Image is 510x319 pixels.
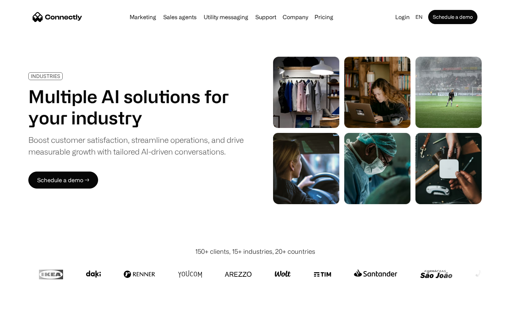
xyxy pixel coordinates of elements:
a: Utility messaging [201,14,251,20]
ul: Language list [14,307,42,317]
a: Pricing [312,14,336,20]
a: Support [253,14,279,20]
div: Boost customer satisfaction, streamline operations, and drive measurable growth with tailored AI-... [28,134,244,157]
div: INDUSTRIES [31,73,60,79]
a: Marketing [127,14,159,20]
a: Sales agents [160,14,199,20]
a: Login [392,12,413,22]
div: Company [280,12,310,22]
div: en [415,12,423,22]
div: Company [283,12,308,22]
a: Schedule a demo → [28,172,98,189]
aside: Language selected: English [7,306,42,317]
div: en [413,12,427,22]
div: 150+ clients, 15+ industries, 20+ countries [195,247,315,256]
a: Schedule a demo [428,10,477,24]
h1: Multiple AI solutions for your industry [28,86,244,128]
a: home [33,12,82,22]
